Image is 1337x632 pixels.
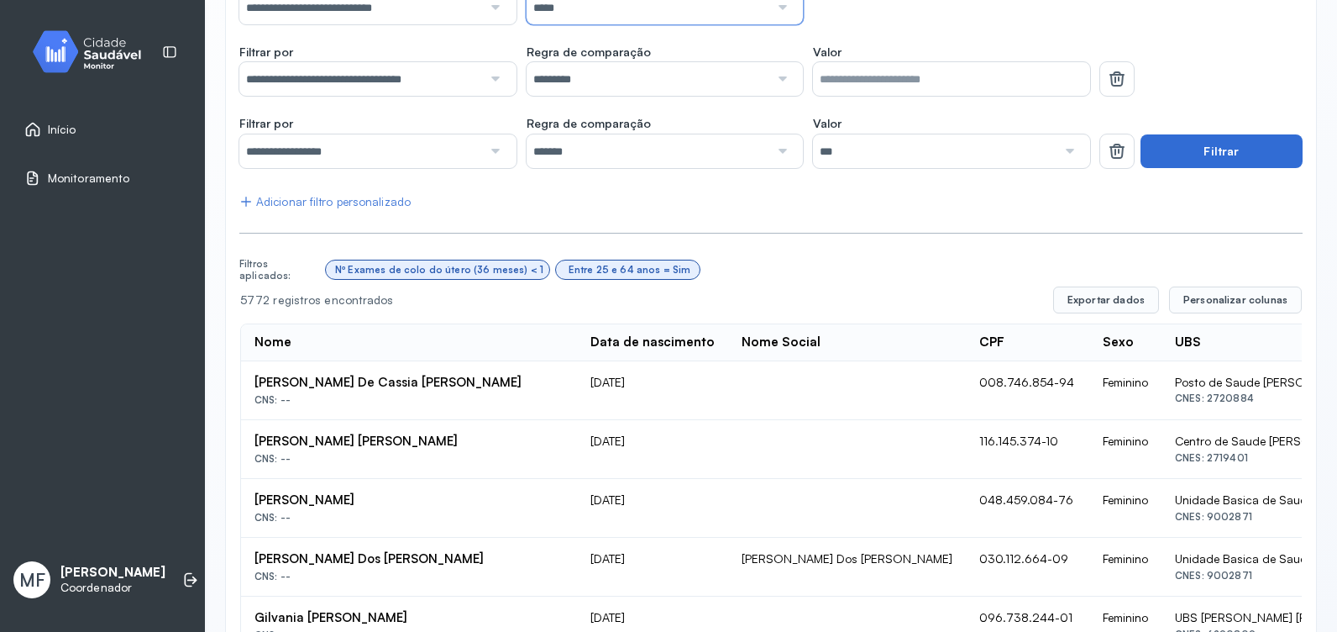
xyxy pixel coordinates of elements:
[18,27,169,76] img: monitor.svg
[577,361,728,420] td: [DATE]
[239,195,411,209] div: Adicionar filtro personalizado
[1089,420,1161,479] td: Feminino
[239,258,319,282] div: Filtros aplicados:
[813,116,842,131] span: Valor
[728,538,966,597] td: [PERSON_NAME] Dos [PERSON_NAME]
[19,569,45,591] span: MF
[254,551,564,567] div: [PERSON_NAME] Dos [PERSON_NAME]
[254,610,564,626] div: Gilvania [PERSON_NAME]
[1140,134,1303,168] button: Filtrar
[254,434,564,450] div: [PERSON_NAME] [PERSON_NAME]
[966,479,1089,538] td: 048.459.084-76
[254,334,291,350] div: Nome
[60,565,165,581] p: [PERSON_NAME]
[590,334,715,350] div: Data de nascimento
[254,453,564,465] div: CNS: --
[60,581,165,595] p: Coordenador
[979,334,1004,350] div: CPF
[254,375,564,391] div: [PERSON_NAME] De Cassia [PERSON_NAME]
[1089,361,1161,420] td: Feminino
[1089,538,1161,597] td: Feminino
[1183,293,1287,307] span: Personalizar colunas
[813,45,842,60] span: Valor
[966,538,1089,597] td: 030.112.664-09
[577,420,728,479] td: [DATE]
[966,420,1089,479] td: 116.145.374-10
[24,121,181,138] a: Início
[1175,334,1201,350] div: UBS
[254,394,564,406] div: CNS: --
[335,264,543,276] div: Nº Exames de colo do útero (36 meses) < 1
[254,512,564,524] div: CNS: --
[239,116,293,131] span: Filtrar por
[527,116,651,131] span: Regra de comparação
[1089,479,1161,538] td: Feminino
[527,45,651,60] span: Regra de comparação
[577,538,728,597] td: [DATE]
[240,293,1040,308] div: 5772 registros encontrados
[24,170,181,187] a: Monitoramento
[577,479,728,538] td: [DATE]
[1103,334,1134,350] div: Sexo
[254,492,564,508] div: [PERSON_NAME]
[48,171,129,186] span: Monitoramento
[742,334,821,350] div: Nome Social
[254,571,564,582] div: CNS: --
[239,45,293,60] span: Filtrar por
[1053,287,1159,313] button: Exportar dados
[966,361,1089,420] td: 008.746.854-94
[48,123,76,137] span: Início
[569,264,691,276] div: Entre 25 e 64 anos = Sim
[1169,287,1302,313] button: Personalizar colunas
